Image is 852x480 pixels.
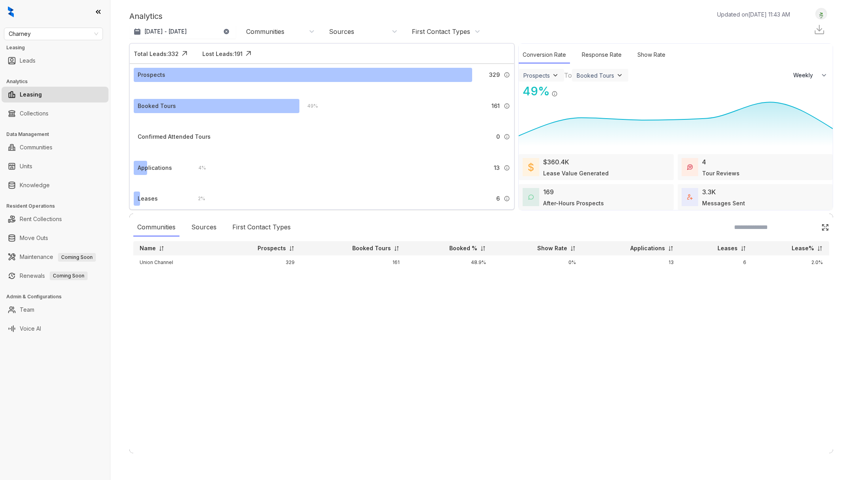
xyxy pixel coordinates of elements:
img: Click Icon [821,223,829,231]
td: 6 [680,255,753,270]
img: sorting [570,246,576,251]
img: AfterHoursConversations [528,194,534,200]
a: Move Outs [20,230,48,246]
button: [DATE] - [DATE] [129,24,236,39]
li: Maintenance [2,249,108,265]
td: 48.9% [406,255,492,270]
div: Booked Tours [577,72,614,79]
span: 13 [494,164,500,172]
li: Renewals [2,268,108,284]
span: Coming Soon [50,272,88,280]
div: Response Rate [578,47,626,63]
span: Coming Soon [58,253,96,262]
div: Messages Sent [702,199,745,207]
p: Booked Tours [352,244,391,252]
li: Leasing [2,87,108,102]
td: 0% [492,255,582,270]
h3: Leasing [6,44,110,51]
div: 49 % [299,102,318,110]
img: sorting [159,246,164,251]
div: After-Hours Prospects [543,199,604,207]
li: Team [2,302,108,318]
div: Total Leads: 332 [134,50,179,58]
img: Click Icon [243,48,254,60]
div: 2 % [190,194,205,203]
a: Knowledge [20,177,50,193]
div: Lost Leads: 191 [202,50,243,58]
div: 169 [543,187,554,197]
li: Collections [2,106,108,121]
span: Weekly [793,71,817,79]
p: Prospects [258,244,286,252]
img: Info [504,165,510,171]
img: ViewFilterArrow [551,71,559,79]
img: sorting [668,246,674,251]
li: Leads [2,53,108,69]
span: 329 [489,71,500,79]
p: [DATE] - [DATE] [144,28,187,35]
p: Booked % [449,244,477,252]
img: Info [504,195,510,202]
a: Rent Collections [20,211,62,227]
img: Info [504,134,510,140]
a: Units [20,158,32,174]
td: 13 [582,255,680,270]
td: 161 [301,255,406,270]
img: sorting [740,246,746,251]
p: Analytics [129,10,163,22]
div: First Contact Types [228,218,295,236]
div: 4 [702,157,706,167]
div: Prospects [138,71,165,79]
img: Info [504,103,510,109]
td: 2.0% [753,255,829,270]
p: Leases [717,244,738,252]
td: 329 [214,255,301,270]
div: 4 % [191,164,206,172]
a: Team [20,302,34,318]
div: Conversion Rate [519,47,570,63]
h3: Resident Operations [6,203,110,210]
a: Communities [20,140,52,155]
img: ViewFilterArrow [616,71,624,79]
img: sorting [289,246,295,251]
li: Communities [2,140,108,155]
p: Applications [630,244,665,252]
li: Voice AI [2,321,108,337]
img: Info [551,91,558,97]
li: Move Outs [2,230,108,246]
p: Lease% [792,244,814,252]
div: Sources [187,218,220,236]
img: Click Icon [179,48,191,60]
button: Weekly [788,68,833,82]
img: sorting [480,246,486,251]
img: Click Icon [558,84,570,95]
div: 49 % [519,82,550,100]
div: Booked Tours [138,102,176,110]
div: Applications [138,164,172,172]
a: Leads [20,53,35,69]
img: sorting [817,246,823,251]
div: Prospects [523,72,550,79]
li: Rent Collections [2,211,108,227]
img: TourReviews [687,164,693,170]
img: SearchIcon [805,224,811,231]
div: Confirmed Attended Tours [138,132,211,141]
div: Show Rate [633,47,669,63]
span: 0 [496,132,500,141]
img: Download [813,24,825,35]
h3: Analytics [6,78,110,85]
div: Tour Reviews [702,169,740,177]
div: Communities [133,218,179,236]
div: 3.3K [702,187,716,197]
p: Show Rate [537,244,567,252]
div: $360.4K [543,157,569,167]
img: logo [8,6,14,17]
img: UserAvatar [816,10,827,18]
span: 6 [496,194,500,203]
span: Charney [9,28,98,40]
div: To [564,71,572,80]
a: Leasing [20,87,42,102]
img: TotalFum [687,194,693,200]
img: LeaseValue [528,162,534,172]
a: RenewalsComing Soon [20,268,88,284]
